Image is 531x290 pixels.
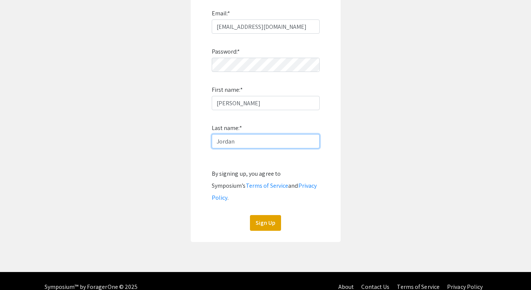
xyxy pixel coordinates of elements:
label: First name: [212,84,243,96]
label: Email: [212,7,230,19]
a: Terms of Service [246,182,289,190]
label: Password: [212,46,240,58]
button: Sign Up [250,215,281,231]
div: By signing up, you agree to Symposium’s and . [212,168,320,204]
iframe: Chat [6,256,32,284]
label: Last name: [212,122,242,134]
